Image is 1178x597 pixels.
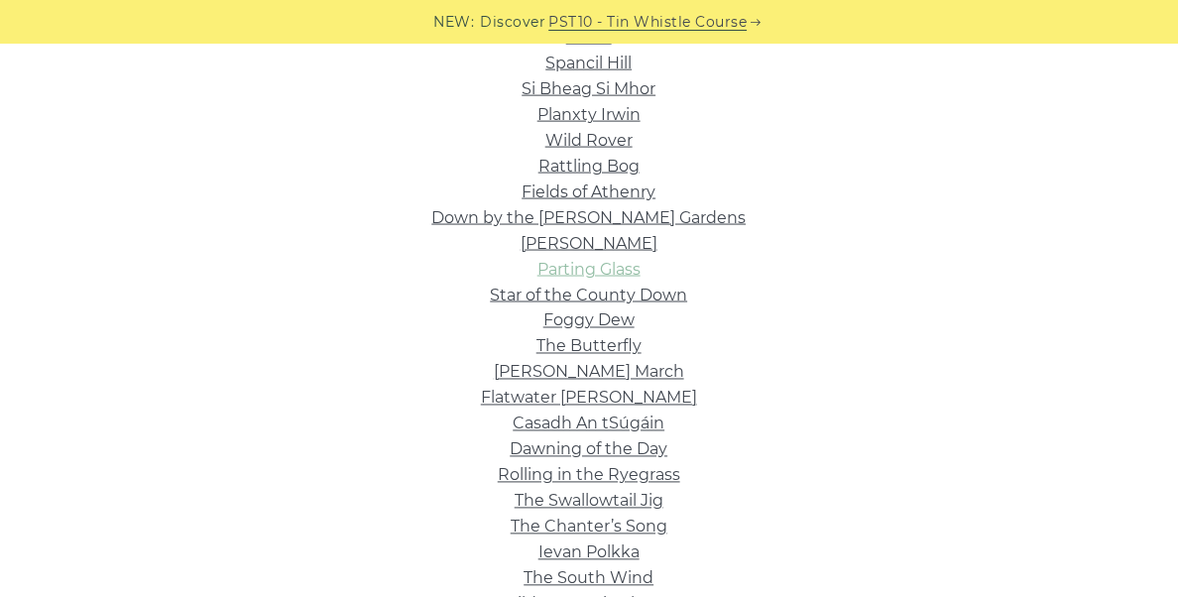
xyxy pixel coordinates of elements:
a: Star of the County Down [491,286,688,304]
a: Foggy Dew [543,311,635,330]
a: [PERSON_NAME] March [494,363,684,382]
a: The Butterfly [536,337,642,356]
span: Discover [481,11,546,34]
span: NEW: [434,11,475,34]
a: Ievan Polkka [538,543,640,562]
a: Wild Rover [545,131,633,150]
a: Rolling in the Ryegrass [498,466,680,485]
a: [PERSON_NAME] [521,234,657,253]
a: The South Wind [525,569,654,588]
a: Rattling Bog [538,157,640,176]
a: Planxty Irwin [537,105,641,124]
a: The Chanter’s Song [511,518,667,537]
a: Fields of Athenry [523,182,656,201]
a: Casadh An tSúgáin [514,415,665,433]
a: Down by the [PERSON_NAME] Gardens [432,208,747,227]
a: Flatwater [PERSON_NAME] [481,389,697,408]
a: Parting Glass [537,260,641,279]
a: Si­ Bheag Si­ Mhor [523,79,656,98]
a: PST10 - Tin Whistle Course [549,11,748,34]
a: The Swallowtail Jig [515,492,663,511]
a: Dawning of the Day [511,440,668,459]
a: Spancil Hill [546,54,633,72]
